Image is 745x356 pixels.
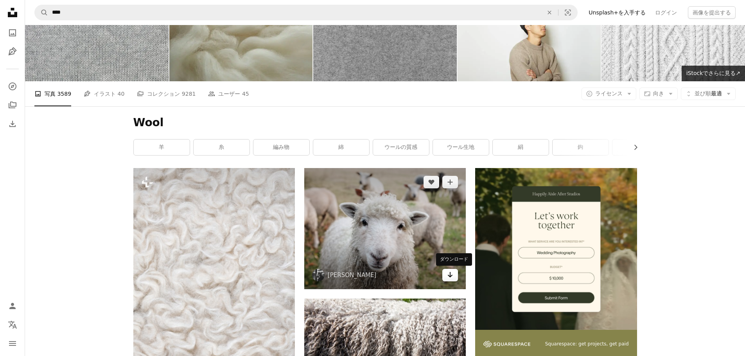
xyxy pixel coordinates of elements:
[5,336,20,351] button: メニュー
[328,271,377,279] a: [PERSON_NAME]
[313,140,369,155] a: 綿
[682,66,745,81] a: iStockでさらに見る↗
[688,6,736,19] button: 画像を提出する
[5,79,20,94] a: 探す
[475,168,637,329] img: file-1747939393036-2c53a76c450aimage
[653,90,664,97] span: 向き
[424,176,439,188] button: いいね！
[133,116,637,130] h1: Wool
[612,140,668,155] a: 生地
[628,140,637,155] button: リストを右にスクロールする
[312,269,325,281] img: Sam Carterのプロフィールを見る
[242,89,249,98] span: 45
[545,341,629,347] span: Squarespace: get projects, get paid
[34,5,578,20] form: サイト内でビジュアルを探す
[695,90,722,98] span: 最適
[695,90,711,97] span: 並び順
[373,140,429,155] a: ウールの質感
[681,88,736,100] button: 並び順最適
[558,5,577,20] button: ビジュアル検索
[182,89,196,98] span: 9281
[84,81,124,106] a: イラスト 40
[493,140,549,155] a: 絹
[133,286,295,293] a: 羊毛の質感のクローズアップ
[483,341,530,348] img: file-1747939142011-51e5cc87e3c9
[686,70,740,76] span: iStockでさらに見る ↗
[118,89,125,98] span: 40
[208,81,249,106] a: ユーザー 45
[134,140,190,155] a: 羊
[553,140,609,155] a: 鉤
[5,44,20,59] a: イラスト
[442,176,458,188] button: コレクションに追加する
[253,140,309,155] a: 編み物
[304,168,466,289] img: white sheep on green grass during daytime
[442,269,458,281] a: ダウンロード
[304,225,466,232] a: white sheep on green grass during daytime
[650,6,682,19] a: ログイン
[582,88,636,100] button: ライセンス
[5,5,20,22] a: ホーム — Unsplash
[137,81,196,106] a: コレクション 9281
[595,90,623,97] span: ライセンス
[35,5,48,20] button: Unsplashで検索する
[194,140,250,155] a: 糸
[5,317,20,333] button: 言語
[5,97,20,113] a: コレクション
[639,88,678,100] button: 向き
[5,298,20,314] a: ログイン / 登録する
[433,140,489,155] a: ウール生地
[304,349,466,356] a: 羊毛
[584,6,650,19] a: Unsplash+を入手する
[541,5,558,20] button: 全てクリア
[436,253,472,266] div: ダウンロード
[5,25,20,41] a: 写真
[5,116,20,132] a: ダウンロード履歴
